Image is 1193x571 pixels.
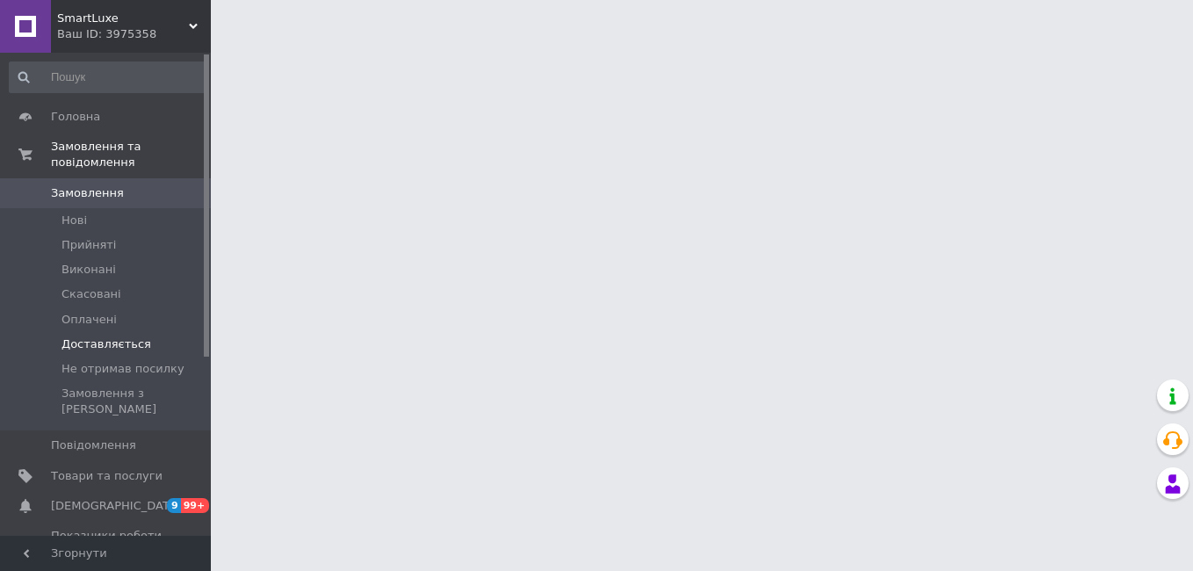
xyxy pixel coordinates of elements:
span: Доставляється [61,336,151,352]
span: Показники роботи компанії [51,528,163,560]
span: Оплачені [61,312,117,328]
span: Замовлення [51,185,124,201]
div: Ваш ID: 3975358 [57,26,211,42]
span: Замовлення та повідомлення [51,139,211,170]
span: Головна [51,109,100,125]
span: Повідомлення [51,437,136,453]
span: [DEMOGRAPHIC_DATA] [51,498,181,514]
span: Виконані [61,262,116,278]
span: Не отримав посилку [61,361,184,377]
span: 99+ [181,498,210,513]
span: Товари та послуги [51,468,163,484]
span: Прийняті [61,237,116,253]
input: Пошук [9,61,207,93]
span: Нові [61,213,87,228]
span: 9 [167,498,181,513]
span: Замовлення з [PERSON_NAME] [61,386,206,417]
span: Скасовані [61,286,121,302]
span: SmartLuxe [57,11,189,26]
